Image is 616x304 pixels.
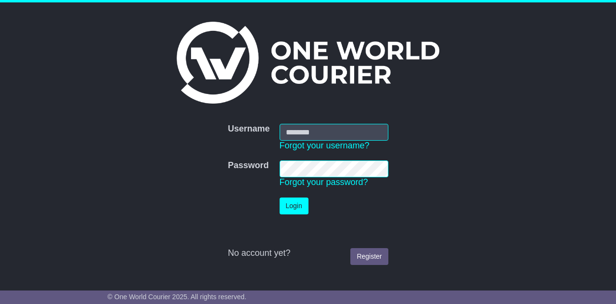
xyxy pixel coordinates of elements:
[280,141,370,150] a: Forgot your username?
[107,293,246,301] span: © One World Courier 2025. All rights reserved.
[228,124,269,134] label: Username
[280,177,368,187] a: Forgot your password?
[228,248,388,259] div: No account yet?
[228,160,269,171] label: Password
[280,198,308,214] button: Login
[350,248,388,265] a: Register
[177,22,439,104] img: One World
